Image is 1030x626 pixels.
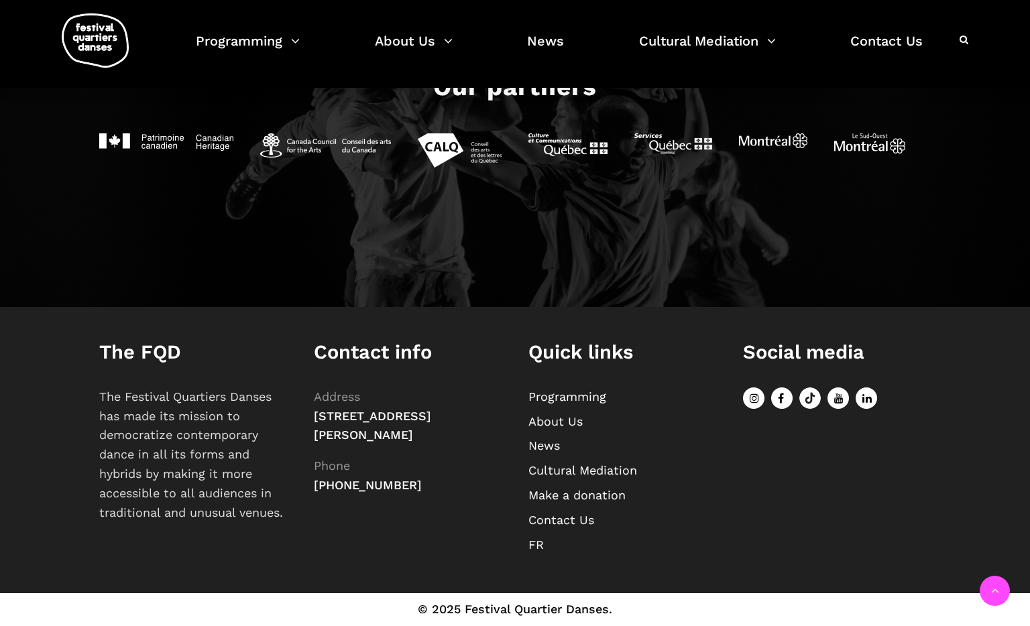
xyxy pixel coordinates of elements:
img: MCCQ [528,133,608,156]
a: About Us [375,29,453,69]
img: Sud Ouest Montréal [834,133,905,153]
img: Patrimoine Canadien [99,133,233,151]
h1: Social media [743,340,931,364]
h3: Our partners [433,72,597,106]
p: The Festival Quartiers Danses has made its mission to democratize contemporary dance in all its f... [99,387,287,523]
div: © 2025 Festival Quartier Danses. [86,600,944,619]
a: Contact Us [528,513,594,527]
a: News [527,29,564,69]
span: Address [314,389,360,403]
img: CALQ [418,133,502,168]
a: Cultural Mediation [528,463,637,477]
h1: Contact info [314,340,502,364]
img: Conseil des arts Canada [260,133,391,158]
a: Contact Us [850,29,923,69]
img: logo-fqd-med [62,13,129,68]
span: [PHONE_NUMBER] [314,478,422,492]
a: Programming [196,29,300,69]
h1: Quick links [528,340,716,364]
a: Programming [528,389,606,403]
img: Ville de Montréal [739,133,807,148]
a: FR [528,538,544,552]
span: [STREET_ADDRESS][PERSON_NAME] [314,409,431,442]
a: News [528,438,560,452]
span: Phone [314,458,350,473]
a: Cultural Mediation [639,29,776,69]
h1: The FQD [99,340,287,364]
img: Services Québec [634,133,712,154]
a: About Us [528,414,583,428]
a: Make a donation [528,488,626,502]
